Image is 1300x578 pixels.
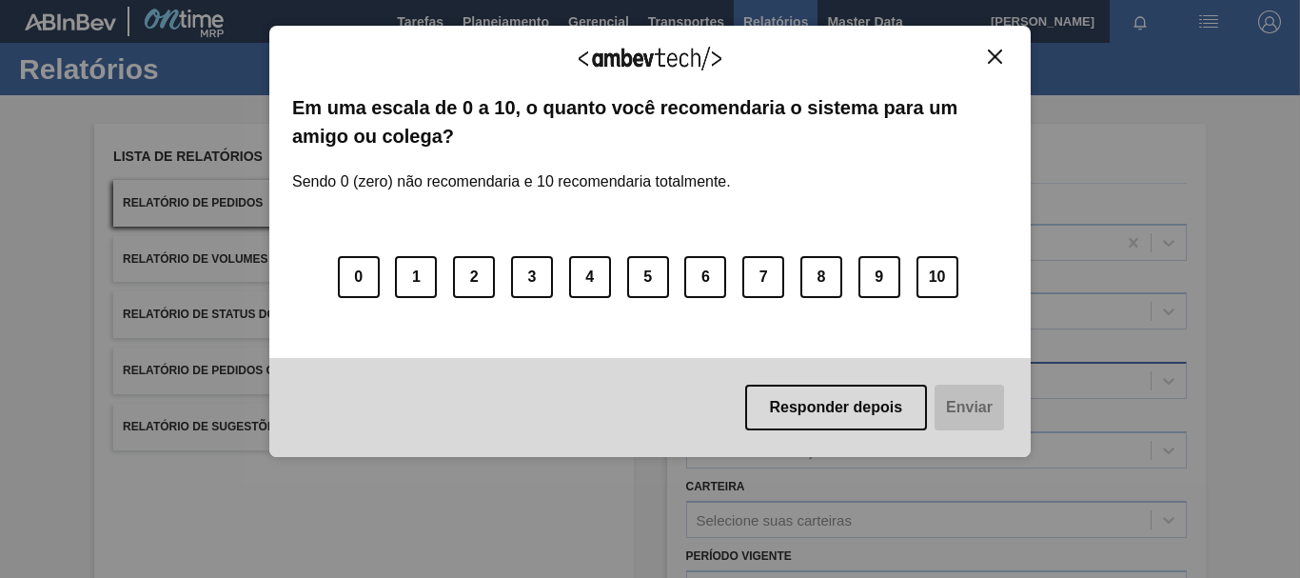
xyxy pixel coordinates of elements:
[982,49,1008,65] button: Close
[338,256,380,298] button: 0
[800,256,842,298] button: 8
[742,256,784,298] button: 7
[684,256,726,298] button: 6
[627,256,669,298] button: 5
[292,150,731,190] label: Sendo 0 (zero) não recomendaria e 10 recomendaria totalmente.
[579,47,721,70] img: Logo Ambevtech
[745,385,928,430] button: Responder depois
[916,256,958,298] button: 10
[453,256,495,298] button: 2
[858,256,900,298] button: 9
[569,256,611,298] button: 4
[292,93,1008,151] label: Em uma escala de 0 a 10, o quanto você recomendaria o sistema para um amigo ou colega?
[988,50,1002,64] img: Close
[395,256,437,298] button: 1
[511,256,553,298] button: 3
